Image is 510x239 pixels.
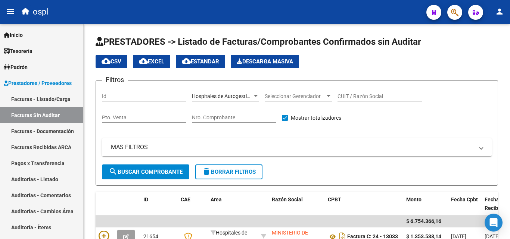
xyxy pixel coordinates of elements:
datatable-header-cell: ID [140,192,178,224]
datatable-header-cell: Fecha Cpbt [448,192,482,224]
span: Seleccionar Gerenciador [265,93,325,100]
datatable-header-cell: Razón Social [269,192,325,224]
span: Estandar [182,58,219,65]
div: Open Intercom Messenger [485,214,503,232]
span: Buscar Comprobante [109,169,183,175]
span: Area [211,196,222,202]
span: Hospitales de Autogestión [192,93,253,99]
span: Prestadores / Proveedores [4,79,72,87]
span: Fecha Cpbt [451,196,478,202]
mat-icon: cloud_download [182,57,191,66]
mat-icon: menu [6,7,15,16]
datatable-header-cell: Area [208,192,258,224]
mat-expansion-panel-header: MAS FILTROS [102,138,492,156]
span: ospl [33,4,48,20]
span: Tesorería [4,47,32,55]
mat-icon: person [495,7,504,16]
mat-icon: cloud_download [139,57,148,66]
button: Estandar [176,55,225,68]
span: CSV [102,58,121,65]
span: CPBT [328,196,341,202]
span: Borrar Filtros [202,169,256,175]
button: EXCEL [133,55,170,68]
span: Razón Social [272,196,303,202]
button: Descarga Masiva [231,55,299,68]
mat-icon: search [109,167,118,176]
span: Padrón [4,63,28,71]
span: Monto [406,196,422,202]
span: PRESTADORES -> Listado de Facturas/Comprobantes Confirmados sin Auditar [96,37,421,47]
datatable-header-cell: CAE [178,192,208,224]
span: EXCEL [139,58,164,65]
span: Descarga Masiva [237,58,293,65]
h3: Filtros [102,75,128,85]
datatable-header-cell: Monto [403,192,448,224]
span: Inicio [4,31,23,39]
span: ID [143,196,148,202]
mat-panel-title: MAS FILTROS [111,143,474,151]
button: CSV [96,55,127,68]
span: Fecha Recibido [485,196,506,211]
span: Mostrar totalizadores [291,113,341,122]
span: $ 6.754.366,16 [406,218,441,224]
button: Buscar Comprobante [102,164,189,179]
app-download-masive: Descarga masiva de comprobantes (adjuntos) [231,55,299,68]
mat-icon: delete [202,167,211,176]
datatable-header-cell: CPBT [325,192,403,224]
mat-icon: cloud_download [102,57,111,66]
span: CAE [181,196,190,202]
button: Borrar Filtros [195,164,262,179]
